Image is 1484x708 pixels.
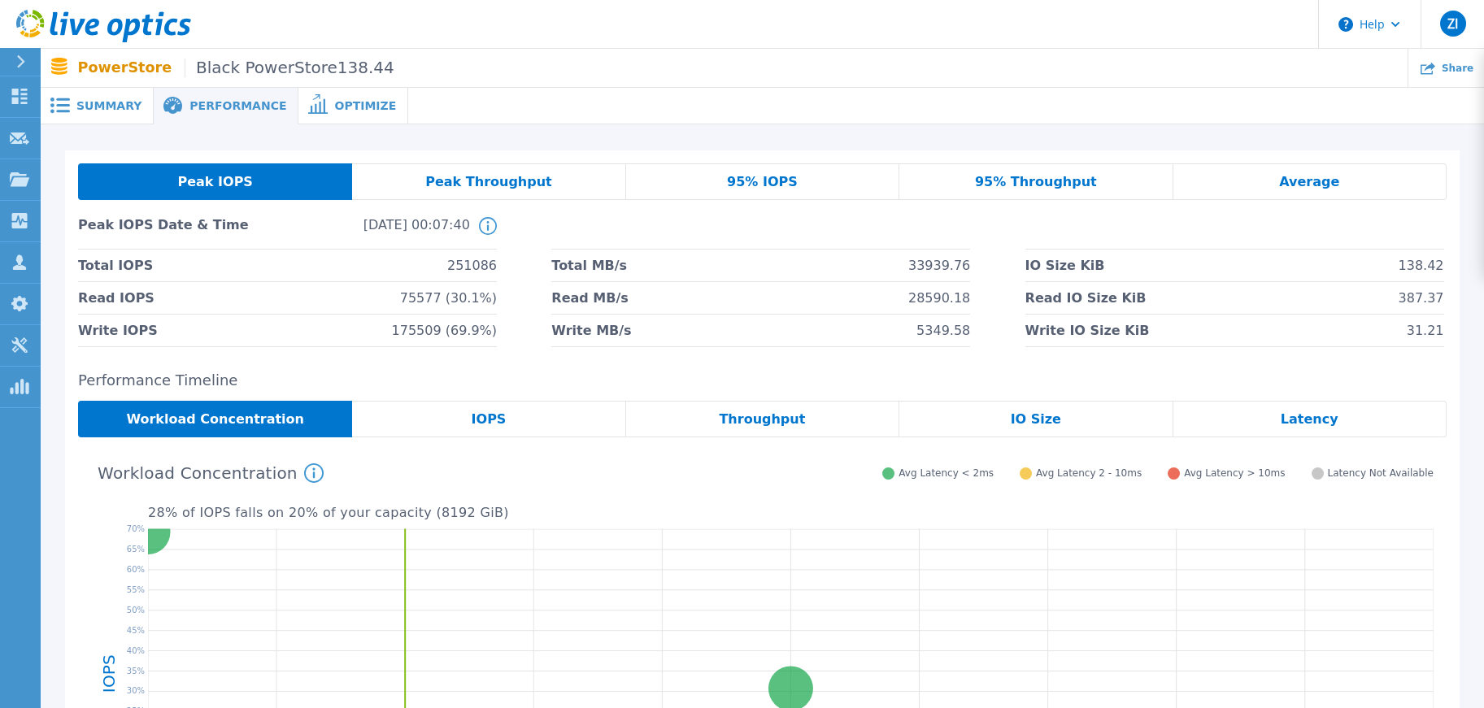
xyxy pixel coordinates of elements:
[127,545,145,554] text: 65%
[274,217,470,249] span: [DATE] 00:07:40
[1025,250,1105,281] span: IO Size KiB
[727,176,798,189] span: 95% IOPS
[189,100,286,111] span: Performance
[1399,250,1444,281] span: 138.42
[78,59,394,77] p: PowerStore
[76,100,141,111] span: Summary
[78,217,274,249] span: Peak IOPS Date & Time
[1281,413,1338,426] span: Latency
[719,413,805,426] span: Throughput
[551,282,628,314] span: Read MB/s
[185,59,394,77] span: Black PowerStore138.44
[127,605,145,614] text: 50%
[1447,17,1458,30] span: ZI
[78,282,154,314] span: Read IOPS
[975,176,1097,189] span: 95% Throughput
[908,282,970,314] span: 28590.18
[472,413,507,426] span: IOPS
[392,315,497,346] span: 175509 (69.9%)
[899,467,994,480] span: Avg Latency < 2ms
[1442,63,1473,73] span: Share
[148,506,1434,520] p: 28 % of IOPS falls on 20 % of your capacity ( 8192 GiB )
[1025,315,1150,346] span: Write IO Size KiB
[1407,315,1444,346] span: 31.21
[126,413,304,426] span: Workload Concentration
[1036,467,1142,480] span: Avg Latency 2 - 10ms
[78,315,158,346] span: Write IOPS
[78,250,153,281] span: Total IOPS
[177,176,252,189] span: Peak IOPS
[447,250,497,281] span: 251086
[127,524,145,533] text: 70%
[425,176,552,189] span: Peak Throughput
[78,372,1447,389] h2: Performance Timeline
[98,463,324,483] h4: Workload Concentration
[127,565,145,574] text: 60%
[127,585,145,594] text: 55%
[1025,282,1147,314] span: Read IO Size KiB
[916,315,970,346] span: 5349.58
[1279,176,1339,189] span: Average
[551,250,627,281] span: Total MB/s
[1184,467,1285,480] span: Avg Latency > 10ms
[334,100,396,111] span: Optimize
[400,282,497,314] span: 75577 (30.1%)
[551,315,631,346] span: Write MB/s
[908,250,970,281] span: 33939.76
[1011,413,1061,426] span: IO Size
[1399,282,1444,314] span: 387.37
[1328,467,1434,480] span: Latency Not Available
